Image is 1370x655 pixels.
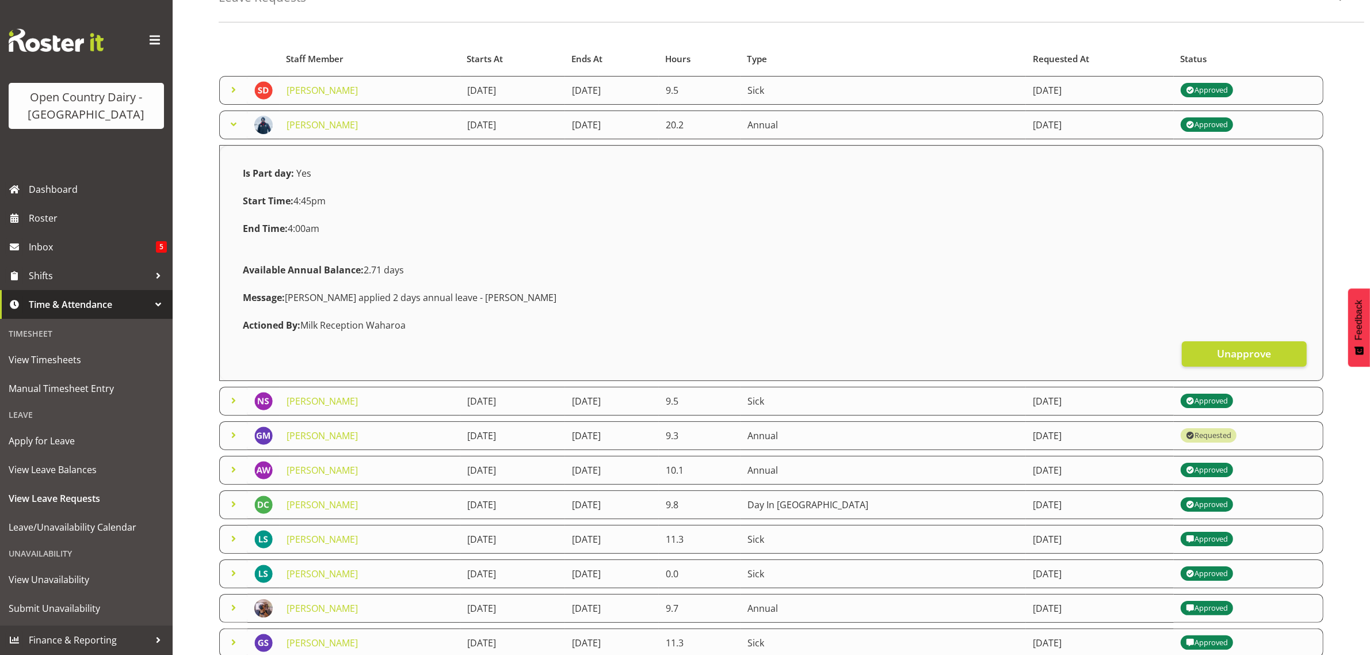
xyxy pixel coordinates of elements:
[254,426,273,445] img: glenn-mcpherson10151.jpg
[287,429,358,442] a: [PERSON_NAME]
[1186,601,1227,615] div: Approved
[29,296,150,313] span: Time & Attendance
[460,76,565,105] td: [DATE]
[1186,498,1227,512] div: Approved
[565,490,659,519] td: [DATE]
[9,432,164,450] span: Apply for Leave
[1026,456,1173,485] td: [DATE]
[1186,429,1231,443] div: Requested
[287,568,358,580] a: [PERSON_NAME]
[741,559,1026,588] td: Sick
[659,559,741,588] td: 0.0
[9,519,164,536] span: Leave/Unavailability Calendar
[460,111,565,139] td: [DATE]
[3,513,170,542] a: Leave/Unavailability Calendar
[286,52,344,66] span: Staff Member
[741,594,1026,623] td: Annual
[29,631,150,649] span: Finance & Reporting
[565,594,659,623] td: [DATE]
[565,456,659,485] td: [DATE]
[243,222,288,235] strong: End Time:
[3,426,170,455] a: Apply for Leave
[9,461,164,478] span: View Leave Balances
[20,89,152,123] div: Open Country Dairy - [GEOGRAPHIC_DATA]
[1026,387,1173,416] td: [DATE]
[467,52,503,66] span: Starts At
[3,484,170,513] a: View Leave Requests
[3,403,170,426] div: Leave
[287,464,358,477] a: [PERSON_NAME]
[287,498,358,511] a: [PERSON_NAME]
[460,490,565,519] td: [DATE]
[747,52,767,66] span: Type
[29,181,167,198] span: Dashboard
[1186,394,1227,408] div: Approved
[287,84,358,97] a: [PERSON_NAME]
[243,195,326,207] span: 4:45pm
[29,267,150,284] span: Shifts
[665,52,690,66] span: Hours
[741,421,1026,450] td: Annual
[460,456,565,485] td: [DATE]
[565,76,659,105] td: [DATE]
[9,600,164,617] span: Submit Unavailability
[243,264,364,276] strong: Available Annual Balance:
[1026,559,1173,588] td: [DATE]
[254,565,273,583] img: len-symons10389.jpg
[254,461,273,479] img: andy-webb8163.jpg
[659,490,741,519] td: 9.8
[659,76,741,105] td: 9.5
[236,256,1307,284] div: 2.71 days
[156,241,167,253] span: 5
[460,525,565,554] td: [DATE]
[1026,490,1173,519] td: [DATE]
[1026,525,1173,554] td: [DATE]
[659,387,741,416] td: 9.5
[741,76,1026,105] td: Sick
[3,594,170,623] a: Submit Unavailability
[236,311,1307,339] div: Milk Reception Waharoa
[9,29,104,52] img: Rosterit website logo
[9,351,164,368] span: View Timesheets
[243,222,319,235] span: 4:00am
[9,380,164,397] span: Manual Timesheet Entry
[565,421,659,450] td: [DATE]
[287,395,358,408] a: [PERSON_NAME]
[1026,421,1173,450] td: [DATE]
[1186,532,1227,546] div: Approved
[741,490,1026,519] td: Day In [GEOGRAPHIC_DATA]
[1180,52,1207,66] span: Status
[1026,111,1173,139] td: [DATE]
[741,456,1026,485] td: Annual
[3,565,170,594] a: View Unavailability
[254,599,273,618] img: alex-barclayd877fa5d6d91228f431b11d7c95ff4e8.png
[243,167,294,180] strong: Is Part day:
[236,284,1307,311] div: [PERSON_NAME] applied 2 days annual leave - [PERSON_NAME]
[3,374,170,403] a: Manual Timesheet Entry
[1186,118,1227,132] div: Approved
[1026,76,1173,105] td: [DATE]
[254,392,273,410] img: norman-sellen8201.jpg
[565,525,659,554] td: [DATE]
[296,167,311,180] span: Yes
[741,111,1026,139] td: Annual
[1186,463,1227,477] div: Approved
[254,530,273,549] img: len-symons10389.jpg
[659,525,741,554] td: 11.3
[1026,594,1173,623] td: [DATE]
[1182,341,1307,367] button: Unapprove
[287,533,358,546] a: [PERSON_NAME]
[460,559,565,588] td: [DATE]
[9,571,164,588] span: View Unavailability
[565,387,659,416] td: [DATE]
[741,387,1026,416] td: Sick
[287,602,358,615] a: [PERSON_NAME]
[565,111,659,139] td: [DATE]
[460,594,565,623] td: [DATE]
[3,345,170,374] a: View Timesheets
[287,119,358,131] a: [PERSON_NAME]
[1348,288,1370,367] button: Feedback - Show survey
[460,421,565,450] td: [DATE]
[1033,52,1089,66] span: Requested At
[1217,346,1271,361] span: Unapprove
